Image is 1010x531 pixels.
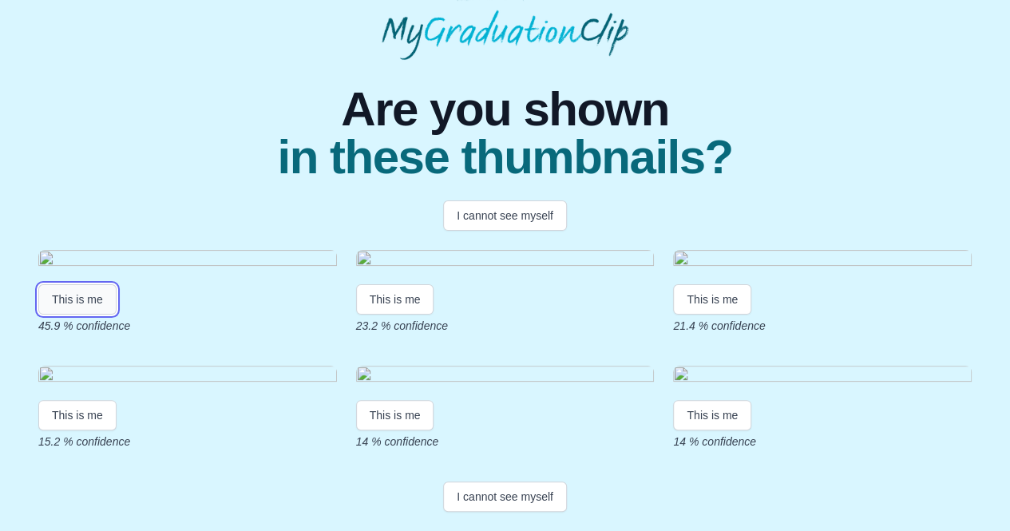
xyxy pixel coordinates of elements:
[443,481,567,512] button: I cannot see myself
[38,284,117,315] button: This is me
[356,318,655,334] p: 23.2 % confidence
[356,366,655,387] img: 44b497f613697751a514c2180ee5e427aa43e481.gif
[673,250,972,271] img: 751c59aede4e661d85f79892f598fc9f3f2a80ff.gif
[38,400,117,430] button: This is me
[673,400,751,430] button: This is me
[356,250,655,271] img: b6aeb7197c9ffcc429a6a0424613e1cbe26bfafc.gif
[673,284,751,315] button: This is me
[673,434,972,450] p: 14 % confidence
[277,85,732,133] span: Are you shown
[38,250,337,271] img: 23afd24c59006a8052c3c03c376c7e9a886d469d.gif
[673,318,972,334] p: 21.4 % confidence
[277,133,732,181] span: in these thumbnails?
[38,318,337,334] p: 45.9 % confidence
[356,400,434,430] button: This is me
[38,434,337,450] p: 15.2 % confidence
[673,366,972,387] img: baa8a4ec7260c0266fa83aa45ef64b54e7322fea.gif
[38,366,337,387] img: 8e89c190815c4042a505ee263849b785210388da.gif
[356,434,655,450] p: 14 % confidence
[443,200,567,231] button: I cannot see myself
[356,284,434,315] button: This is me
